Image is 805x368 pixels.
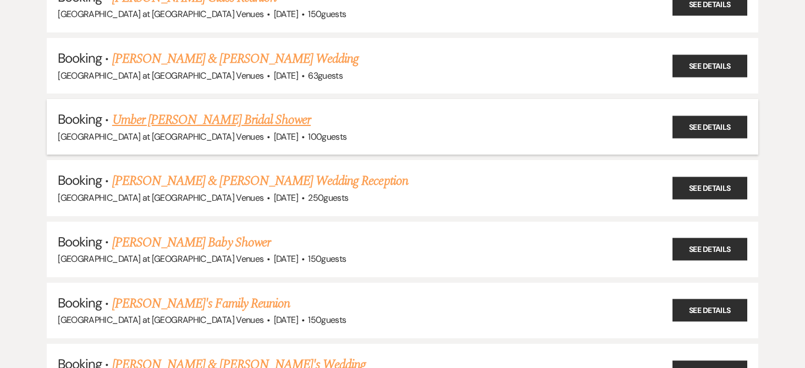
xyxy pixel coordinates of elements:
[112,233,271,252] a: [PERSON_NAME] Baby Shower
[274,314,298,326] span: [DATE]
[58,314,263,326] span: [GEOGRAPHIC_DATA] at [GEOGRAPHIC_DATA] Venues
[112,294,290,314] a: [PERSON_NAME]'s Family Reunion
[274,8,298,20] span: [DATE]
[308,70,343,81] span: 63 guests
[58,294,102,311] span: Booking
[58,253,263,265] span: [GEOGRAPHIC_DATA] at [GEOGRAPHIC_DATA] Venues
[112,171,408,191] a: [PERSON_NAME] & [PERSON_NAME] Wedding Reception
[274,131,298,142] span: [DATE]
[58,50,102,67] span: Booking
[274,253,298,265] span: [DATE]
[308,253,346,265] span: 150 guests
[308,314,346,326] span: 150 guests
[672,177,747,199] a: See Details
[58,233,102,250] span: Booking
[672,238,747,261] a: See Details
[672,116,747,138] a: See Details
[274,192,298,204] span: [DATE]
[58,70,263,81] span: [GEOGRAPHIC_DATA] at [GEOGRAPHIC_DATA] Venues
[672,54,747,77] a: See Details
[58,8,263,20] span: [GEOGRAPHIC_DATA] at [GEOGRAPHIC_DATA] Venues
[112,110,311,130] a: Umber [PERSON_NAME] Bridal Shower
[58,111,102,128] span: Booking
[58,172,102,189] span: Booking
[58,131,263,142] span: [GEOGRAPHIC_DATA] at [GEOGRAPHIC_DATA] Venues
[58,192,263,204] span: [GEOGRAPHIC_DATA] at [GEOGRAPHIC_DATA] Venues
[112,49,359,69] a: [PERSON_NAME] & [PERSON_NAME] Wedding
[308,8,346,20] span: 150 guests
[274,70,298,81] span: [DATE]
[308,192,348,204] span: 250 guests
[672,299,747,322] a: See Details
[308,131,346,142] span: 100 guests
